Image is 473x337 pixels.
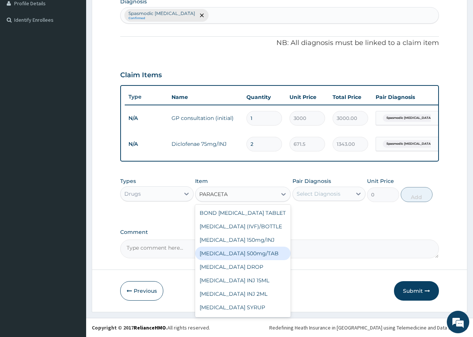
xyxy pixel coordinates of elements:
[168,111,243,126] td: GP consultation (initial)
[168,136,243,151] td: Diclofenae 75mg/INJ
[195,274,291,287] div: [MEDICAL_DATA] INJ 15ML
[123,4,141,22] div: Minimize live chat window
[195,220,291,233] div: [MEDICAL_DATA] (IVF)/BOTTLE
[128,10,195,16] p: Spasmodic [MEDICAL_DATA]
[195,247,291,260] div: [MEDICAL_DATA] 500mg/TAB
[125,137,168,151] td: N/A
[120,38,439,48] p: NB: All diagnosis must be linked to a claim item
[124,190,141,198] div: Drugs
[329,90,372,105] th: Total Price
[243,90,286,105] th: Quantity
[372,90,454,105] th: Pair Diagnosis
[195,206,291,220] div: BOND [MEDICAL_DATA] TABLET
[125,111,168,125] td: N/A
[120,178,136,184] label: Types
[128,16,195,20] small: Confirmed
[125,90,168,104] th: Type
[14,37,30,56] img: d_794563401_company_1708531726252_794563401
[297,190,340,198] div: Select Diagnosis
[120,71,162,79] h3: Claim Items
[367,177,394,185] label: Unit Price
[86,318,473,337] footer: All rights reserved.
[134,324,166,331] a: RelianceHMO
[394,281,439,301] button: Submit
[195,260,291,274] div: [MEDICAL_DATA] DROP
[39,42,126,52] div: Chat with us now
[198,12,205,19] span: remove selection option
[195,177,208,185] label: Item
[286,90,329,105] th: Unit Price
[195,233,291,247] div: [MEDICAL_DATA] 150mg/INJ
[195,301,291,314] div: [MEDICAL_DATA] SYRUP
[383,140,436,148] span: Spasmodic [MEDICAL_DATA]
[120,229,439,235] label: Comment
[120,281,163,301] button: Previous
[292,177,331,185] label: Pair Diagnosis
[43,94,103,170] span: We're online!
[383,114,436,122] span: Spasmodic [MEDICAL_DATA]
[269,324,467,331] div: Redefining Heath Insurance in [GEOGRAPHIC_DATA] using Telemedicine and Data Science!
[4,205,143,231] textarea: Type your message and hit 'Enter'
[195,287,291,301] div: [MEDICAL_DATA] INJ 2ML
[195,314,291,328] div: [MEDICAL_DATA] TABLET
[168,90,243,105] th: Name
[401,187,433,202] button: Add
[92,324,167,331] strong: Copyright © 2017 .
